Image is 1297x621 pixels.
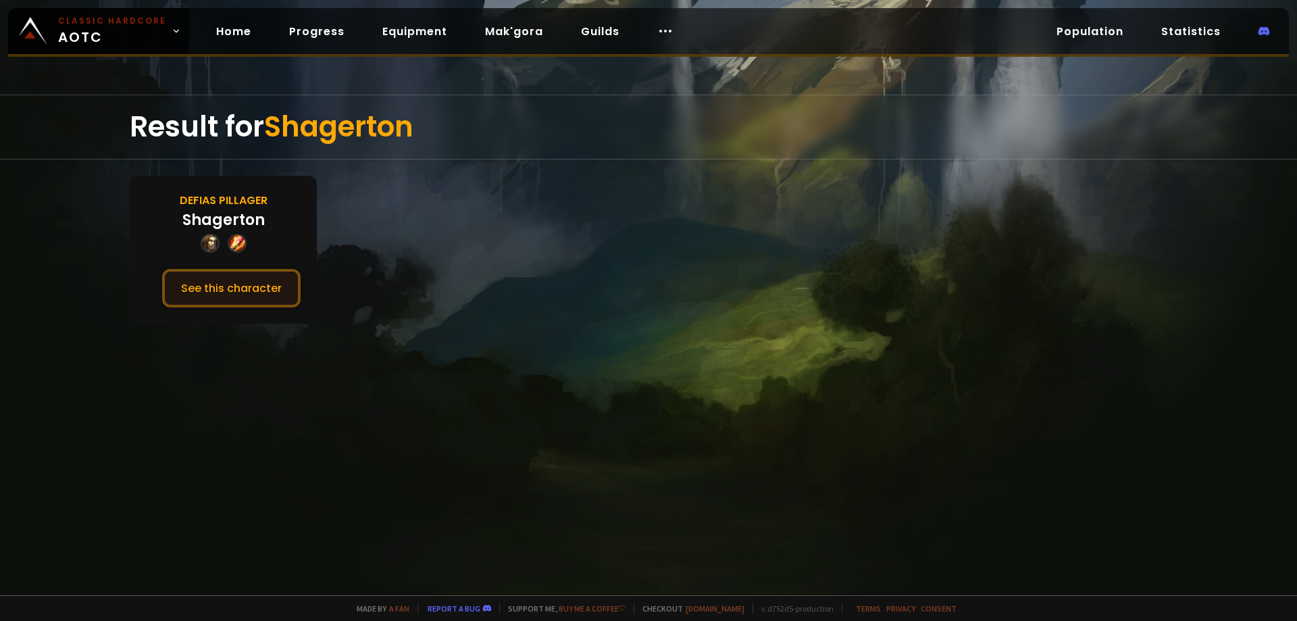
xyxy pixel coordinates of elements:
a: Consent [921,603,957,614]
a: Population [1046,18,1134,45]
a: Classic HardcoreAOTC [8,8,189,54]
a: a fan [389,603,409,614]
a: Buy me a coffee [559,603,626,614]
div: Shagerton [182,209,265,231]
div: Result for [130,95,1167,159]
span: v. d752d5 - production [753,603,834,614]
span: Made by [349,603,409,614]
a: Progress [278,18,355,45]
span: Shagerton [264,107,413,147]
div: Defias Pillager [180,192,268,209]
a: Home [205,18,262,45]
a: Guilds [570,18,630,45]
a: Privacy [886,603,915,614]
span: Checkout [634,603,744,614]
span: Support me, [499,603,626,614]
a: Report a bug [428,603,480,614]
button: See this character [162,269,301,307]
a: Terms [856,603,881,614]
span: AOTC [58,15,166,47]
a: Equipment [372,18,458,45]
a: Statistics [1150,18,1231,45]
a: [DOMAIN_NAME] [686,603,744,614]
small: Classic Hardcore [58,15,166,27]
a: Mak'gora [474,18,554,45]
